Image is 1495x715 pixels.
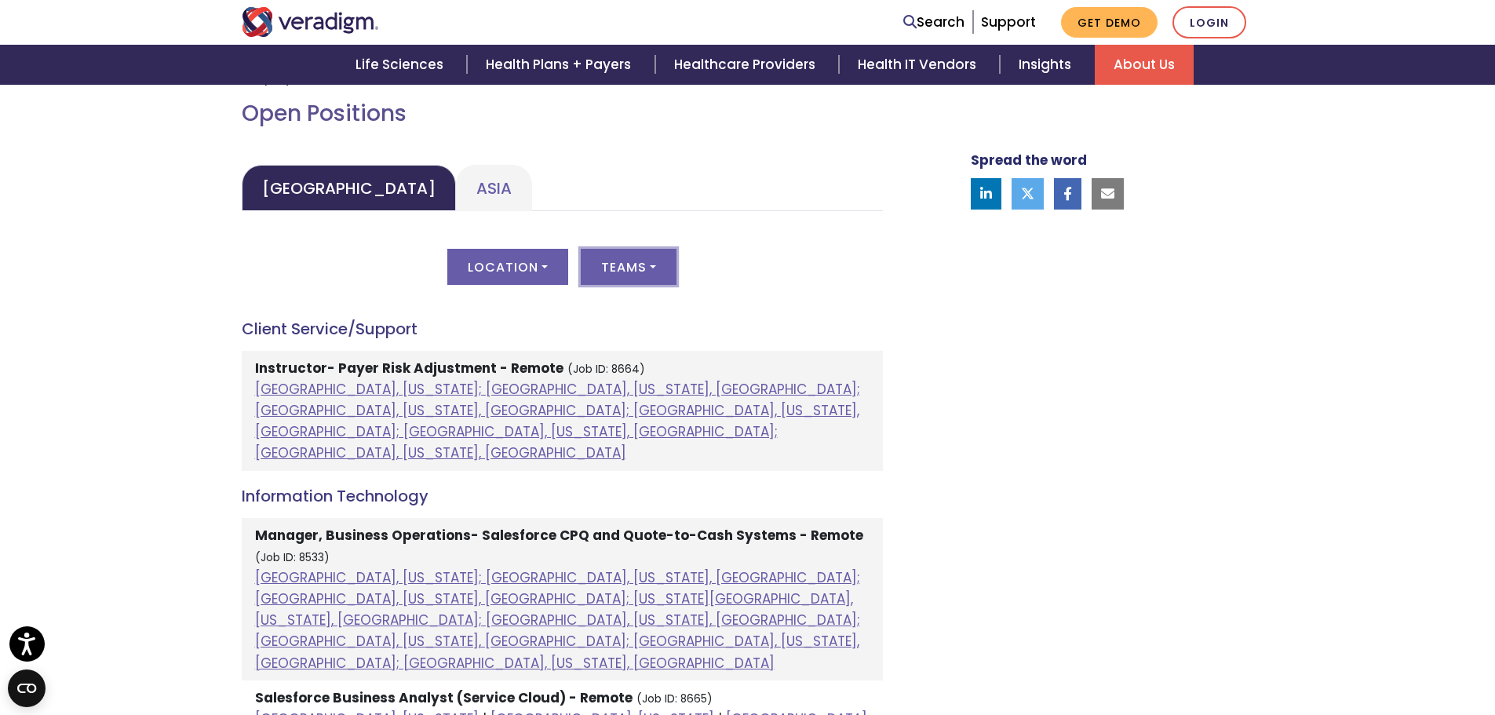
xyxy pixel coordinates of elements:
a: Healthcare Providers [655,45,839,85]
a: Life Sciences [337,45,467,85]
a: Asia [456,165,532,211]
h4: Information Technology [242,487,883,505]
a: [GEOGRAPHIC_DATA] [242,165,456,211]
strong: Manager, Business Operations- Salesforce CPQ and Quote-to-Cash Systems - Remote [255,526,863,545]
h4: Client Service/Support [242,319,883,338]
small: (Job ID: 8664) [567,362,645,377]
a: Search [903,12,964,33]
strong: Spread the word [971,151,1087,170]
a: About Us [1095,45,1194,85]
a: [GEOGRAPHIC_DATA], [US_STATE]; [GEOGRAPHIC_DATA], [US_STATE], [GEOGRAPHIC_DATA]; [GEOGRAPHIC_DATA... [255,380,860,463]
button: Open CMP widget [8,669,46,707]
strong: Salesforce Business Analyst (Service Cloud) - Remote [255,688,633,707]
a: Health Plans + Payers [467,45,655,85]
strong: Instructor- Payer Risk Adjustment - Remote [255,359,563,378]
a: Insights [1000,45,1095,85]
button: Teams [581,249,676,285]
small: (Job ID: 8533) [255,550,330,565]
a: Login [1172,6,1246,38]
h2: Open Positions [242,100,883,127]
img: Veradigm logo [242,7,379,37]
a: Get Demo [1061,7,1158,38]
button: Location [447,249,568,285]
a: Support [981,13,1036,31]
a: Health IT Vendors [839,45,1000,85]
small: (Job ID: 8665) [636,691,713,706]
a: [GEOGRAPHIC_DATA], [US_STATE]; [GEOGRAPHIC_DATA], [US_STATE], [GEOGRAPHIC_DATA]; [GEOGRAPHIC_DATA... [255,568,860,673]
